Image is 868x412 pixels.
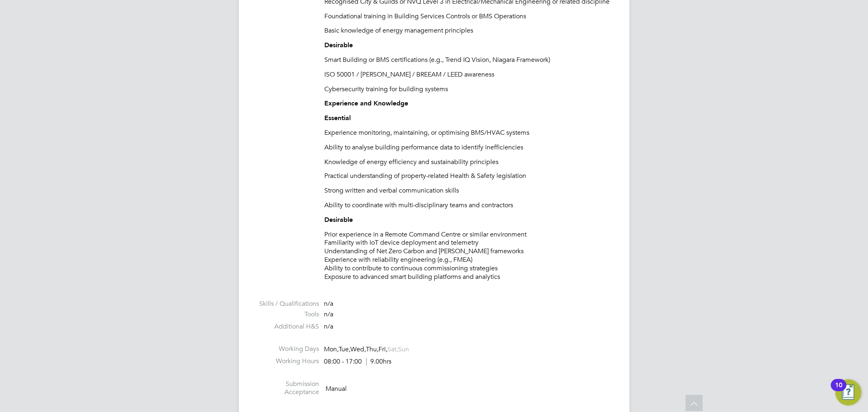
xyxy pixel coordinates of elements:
p: Experience monitoring, maintaining, or optimising BMS/HVAC systems [325,129,613,137]
div: 10 [835,385,842,396]
label: Working Days [255,345,319,354]
p: ISO 50001 / [PERSON_NAME] / BREEAM / LEED awareness [325,70,613,79]
p: Knowledge of energy efficiency and sustainability principles [325,158,613,167]
span: 9.00hrs [366,358,392,366]
span: n/a [324,323,334,331]
p: Basic knowledge of energy management principles [325,26,613,35]
span: Wed, [351,346,366,354]
strong: Experience and Knowledge [325,99,409,107]
span: Sun [398,346,409,354]
span: n/a [324,300,334,308]
strong: Essential [325,114,351,122]
label: Additional H&S [255,323,319,331]
p: Prior experience in a Remote Command Centre or similar environment Familiarity with IoT device de... [325,231,613,282]
span: Mon, [324,346,339,354]
span: n/a [324,311,334,319]
label: Tools [255,311,319,319]
span: Tue, [339,346,351,354]
label: Submission Acceptance [255,380,319,397]
p: Strong written and verbal communication skills [325,187,613,195]
strong: Desirable [325,216,353,224]
label: Skills / Qualifications [255,300,319,309]
span: Fri, [379,346,388,354]
span: Sat, [388,346,398,354]
span: Manual [326,385,347,393]
p: Ability to coordinate with multi-disciplinary teams and contractors [325,202,613,210]
label: Working Hours [255,357,319,366]
p: Cybersecurity training for building systems [325,85,613,94]
div: 08:00 - 17:00 [324,358,392,366]
strong: Desirable [325,41,353,49]
p: Foundational training in Building Services Controls or BMS Operations [325,12,613,21]
span: Thu, [366,346,379,354]
button: Open Resource Center, 10 new notifications [835,379,861,405]
p: Practical understanding of property-related Health & Safety legislation [325,172,613,181]
p: Smart Building or BMS certifications (e.g., Trend IQ Vision, Niagara Framework) [325,56,613,64]
p: Ability to analyse building performance data to identify inefficiencies [325,143,613,152]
